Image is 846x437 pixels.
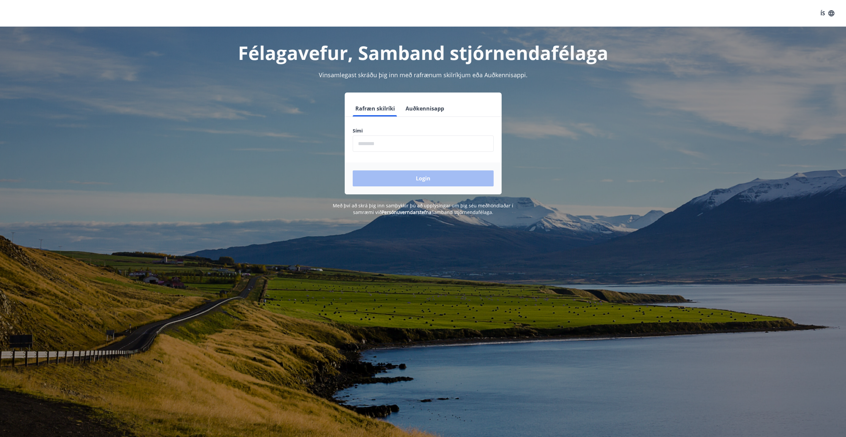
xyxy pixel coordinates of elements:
span: Vinsamlegast skráðu þig inn með rafrænum skilríkjum eða Auðkennisappi. [319,71,528,79]
button: ÍS [817,7,838,19]
button: Rafræn skilríki [353,101,398,116]
h1: Félagavefur, Samband stjórnendafélaga [192,40,655,65]
label: Sími [353,127,494,134]
span: Með því að skrá þig inn samþykkir þú að upplýsingar um þig séu meðhöndlaðar í samræmi við Samband... [333,202,513,215]
button: Auðkennisapp [403,101,447,116]
a: Persónuverndarstefna [382,209,431,215]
